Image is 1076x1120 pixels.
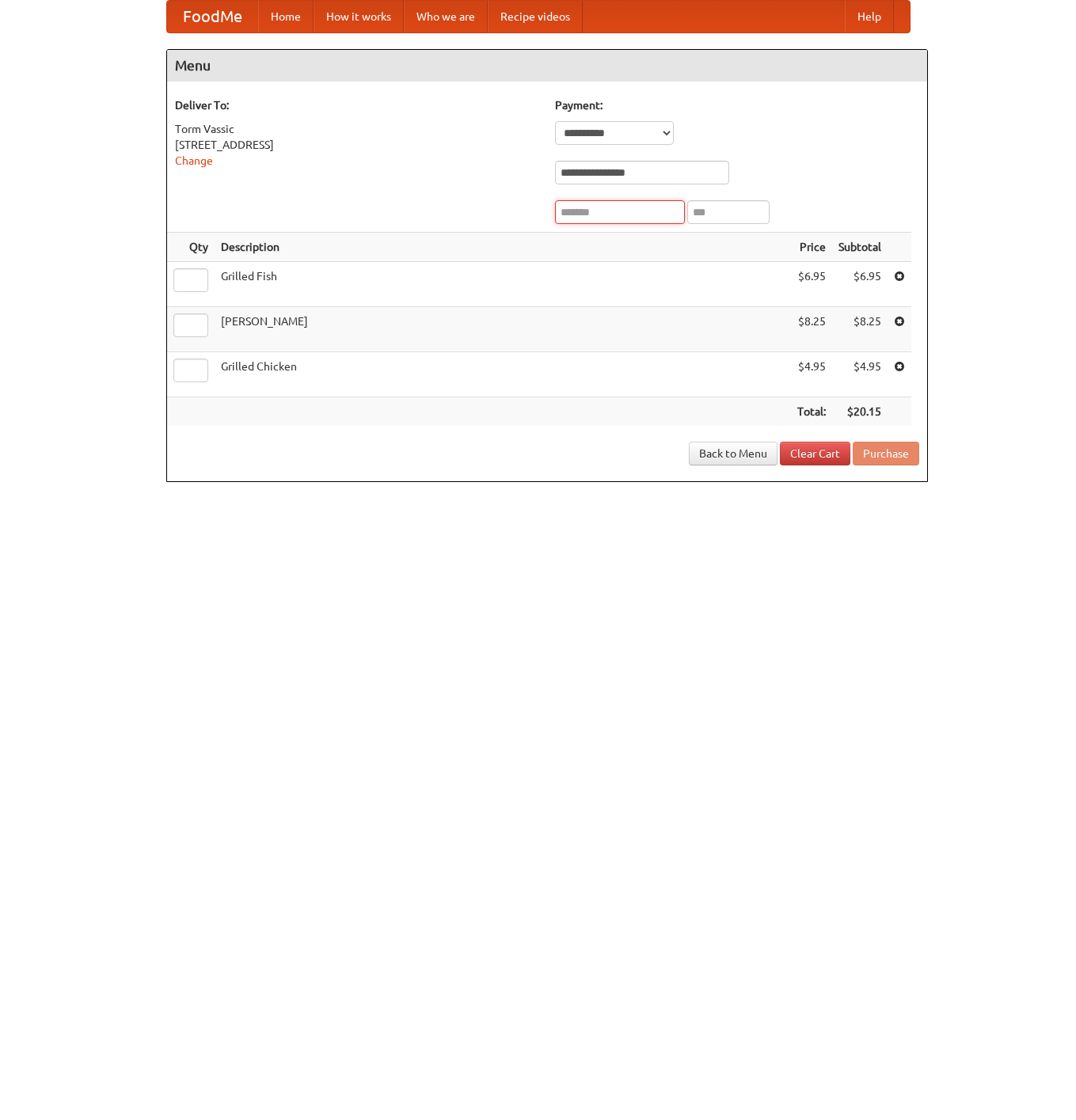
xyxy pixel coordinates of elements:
[215,307,791,352] td: [PERSON_NAME]
[175,137,539,153] div: [STREET_ADDRESS]
[167,1,258,32] a: FoodMe
[258,1,314,32] a: Home
[215,233,791,262] th: Description
[780,442,850,465] a: Clear Cart
[314,1,404,32] a: How it works
[175,97,539,113] h5: Deliver To:
[832,233,888,262] th: Subtotal
[832,397,888,427] th: $20.15
[791,307,832,352] td: $8.25
[832,307,888,352] td: $8.25
[791,262,832,307] td: $6.95
[791,233,832,262] th: Price
[832,352,888,397] td: $4.95
[175,154,213,167] a: Change
[689,442,778,465] a: Back to Menu
[215,352,791,397] td: Grilled Chicken
[832,262,888,307] td: $6.95
[404,1,488,32] a: Who we are
[555,97,919,113] h5: Payment:
[215,262,791,307] td: Grilled Fish
[791,352,832,397] td: $4.95
[488,1,583,32] a: Recipe videos
[845,1,894,32] a: Help
[167,233,215,262] th: Qty
[853,442,919,465] button: Purchase
[791,397,832,427] th: Total:
[167,50,927,82] h4: Menu
[175,121,539,137] div: Torm Vassic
